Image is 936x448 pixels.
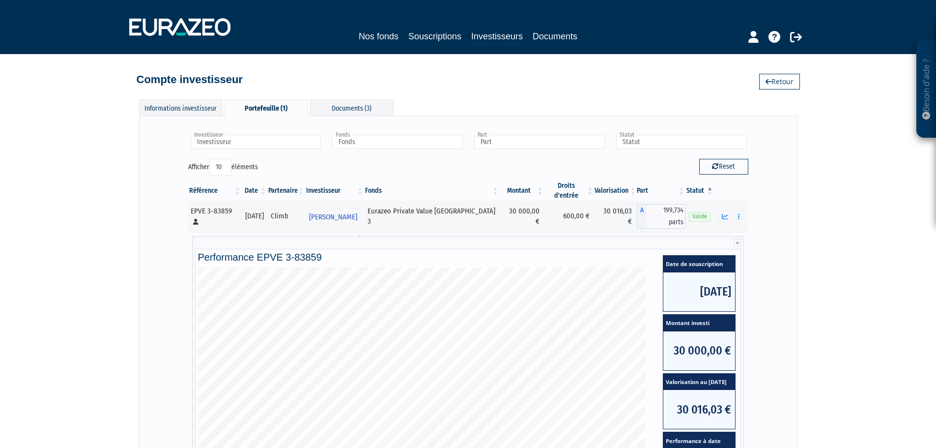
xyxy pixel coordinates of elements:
th: Fonds: activer pour trier la colonne par ordre croissant [364,181,500,201]
span: Valide [689,212,710,221]
span: [PERSON_NAME] [309,208,357,226]
th: Valorisation: activer pour trier la colonne par ordre croissant [595,181,637,201]
th: Montant: activer pour trier la colonne par ordre croissant [500,181,544,201]
span: A [637,204,647,229]
a: [PERSON_NAME] [305,207,364,226]
img: 1732889491-logotype_eurazeo_blanc_rvb.png [129,18,230,36]
div: EPVE 3-83859 [191,206,239,227]
div: A - Eurazeo Private Value Europe 3 [637,204,685,229]
th: Droits d'entrée: activer pour trier la colonne par ordre croissant [544,181,595,201]
a: Souscriptions [408,30,461,43]
th: Date: activer pour trier la colonne par ordre croissant [242,181,267,201]
span: 30 000,00 € [663,331,735,370]
a: Documents [533,30,577,43]
div: [DATE] [245,211,264,221]
span: Montant investi [663,315,735,331]
a: Investisseurs [471,30,523,45]
h4: Compte investisseur [137,74,243,86]
span: [DATE] [663,272,735,311]
select: Afficheréléments [209,159,231,176]
th: Statut : activer pour trier la colonne par ordre d&eacute;croissant [685,181,714,201]
th: Référence : activer pour trier la colonne par ordre croissant [188,181,242,201]
td: Climb [267,201,305,232]
div: Portefeuille (1) [225,99,308,116]
div: Documents (3) [310,99,394,116]
span: 199,734 parts [647,204,685,229]
p: Besoin d'aide ? [921,45,932,133]
td: 600,00 € [544,201,595,232]
span: Valorisation au [DATE] [663,374,735,390]
h4: Performance EPVE 3-83859 [198,252,738,263]
th: Investisseur: activer pour trier la colonne par ordre croissant [305,181,364,201]
td: 30 000,00 € [500,201,544,232]
button: Reset [699,159,748,175]
a: Nos fonds [359,30,398,43]
div: Informations investisseur [139,99,223,116]
th: Partenaire: activer pour trier la colonne par ordre croissant [267,181,305,201]
th: Part: activer pour trier la colonne par ordre croissant [637,181,685,201]
i: Voir l'investisseur [357,226,360,244]
a: Retour [759,74,800,90]
span: Date de souscription [663,256,735,272]
i: [Français] Personne physique [193,219,199,225]
label: Afficher éléments [188,159,258,176]
div: Eurazeo Private Value [GEOGRAPHIC_DATA] 3 [368,206,496,227]
span: 30 016,03 € [663,390,735,429]
td: 30 016,03 € [595,201,637,232]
